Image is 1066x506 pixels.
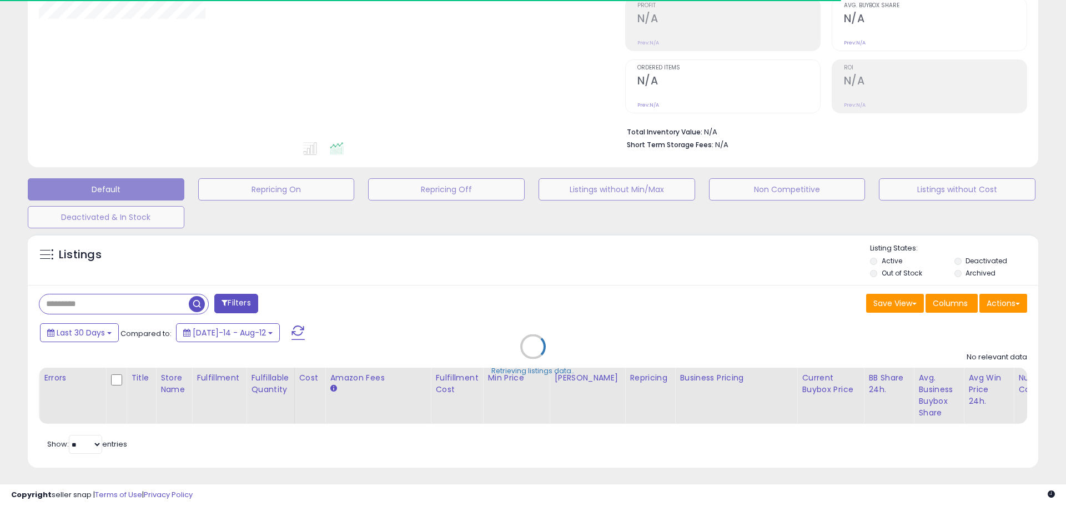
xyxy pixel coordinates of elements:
a: Terms of Use [95,489,142,500]
div: seller snap | | [11,490,193,500]
small: Prev: N/A [844,102,866,108]
li: N/A [627,124,1019,138]
h2: N/A [844,74,1027,89]
span: ROI [844,65,1027,71]
span: Ordered Items [637,65,820,71]
h2: N/A [637,12,820,27]
small: Prev: N/A [637,102,659,108]
div: Retrieving listings data.. [491,366,575,376]
button: Repricing On [198,178,355,201]
b: Short Term Storage Fees: [627,140,713,149]
b: Total Inventory Value: [627,127,702,137]
h2: N/A [844,12,1027,27]
button: Listings without Min/Max [539,178,695,201]
button: Repricing Off [368,178,525,201]
button: Listings without Cost [879,178,1035,201]
span: Profit [637,3,820,9]
span: N/A [715,139,728,150]
button: Deactivated & In Stock [28,206,184,228]
a: Privacy Policy [144,489,193,500]
strong: Copyright [11,489,52,500]
button: Non Competitive [709,178,866,201]
small: Prev: N/A [637,39,659,46]
h2: N/A [637,74,820,89]
span: Avg. Buybox Share [844,3,1027,9]
small: Prev: N/A [844,39,866,46]
button: Default [28,178,184,201]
